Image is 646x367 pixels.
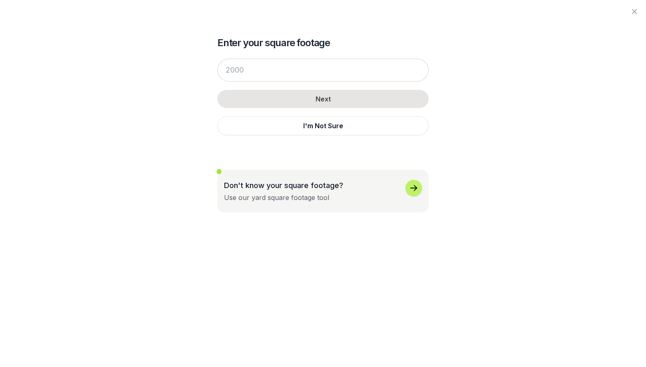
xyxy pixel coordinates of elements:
[217,36,429,49] h2: Enter your square footage
[217,170,429,212] button: Don't know your square footage?Use our yard square footage tool
[224,180,343,191] p: Don't know your square footage?
[217,90,429,108] button: Next
[217,116,429,135] button: I'm Not Sure
[217,59,429,82] input: 2000
[224,193,329,202] div: Use our yard square footage tool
